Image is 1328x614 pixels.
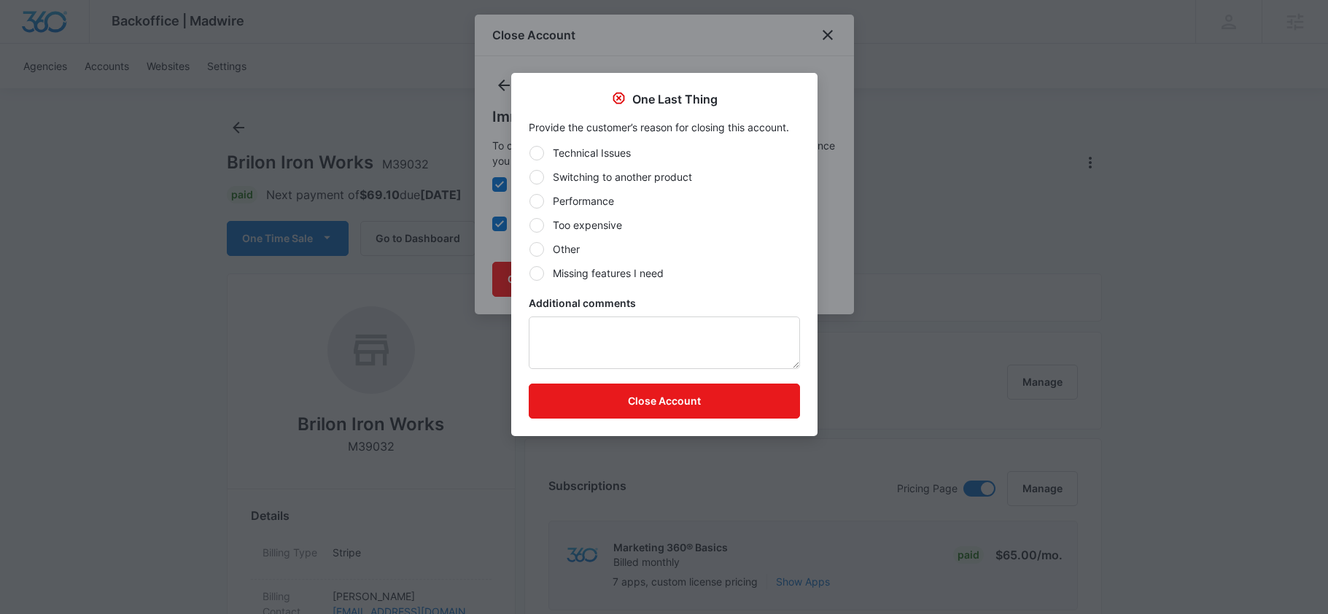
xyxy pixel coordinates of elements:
label: Technical Issues [529,145,800,160]
label: Switching to another product [529,169,800,184]
label: Missing features I need [529,265,800,281]
label: Other [529,241,800,257]
p: Provide the customer’s reason for closing this account. [529,120,800,135]
label: Performance [529,193,800,209]
label: Too expensive [529,217,800,233]
label: Additional comments [529,295,800,311]
p: One Last Thing [632,90,718,108]
button: Close Account [529,384,800,419]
